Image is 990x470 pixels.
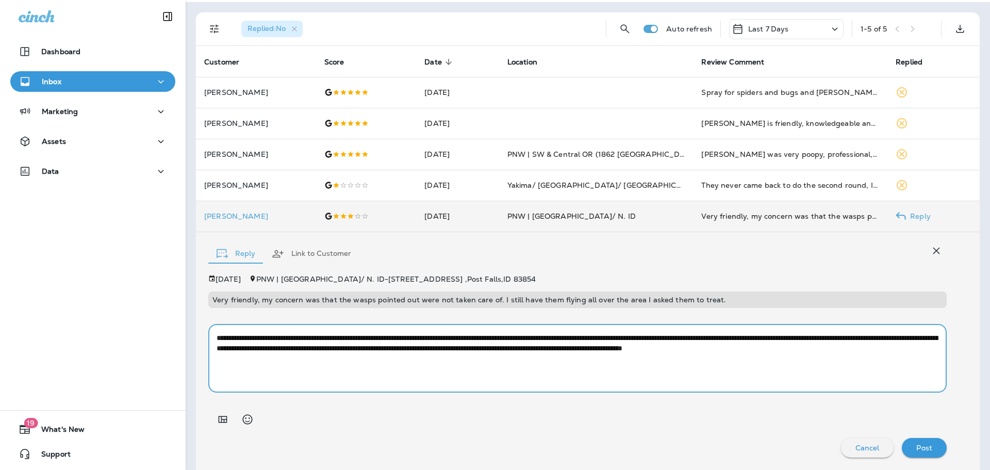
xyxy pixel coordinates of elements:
p: [PERSON_NAME] [204,150,308,158]
button: Post [902,438,947,458]
span: Support [31,450,71,462]
button: Inbox [10,71,175,92]
p: [PERSON_NAME] [204,212,308,220]
div: Replied:No [241,21,303,37]
button: 19What's New [10,419,175,440]
div: Matt was very poopy, professional, and courteous. He did a good job. We would be happy to have hi... [701,149,879,159]
span: Replied : No [247,24,286,33]
button: Filters [204,19,225,39]
p: [PERSON_NAME] [204,181,308,189]
div: Click to view Customer Drawer [204,212,308,220]
p: Last 7 Days [748,25,789,33]
span: PNW | [GEOGRAPHIC_DATA]/ N. ID - [STREET_ADDRESS] , Post Falls , ID 83854 [256,274,536,284]
p: Reply [906,212,931,220]
td: [DATE] [416,108,499,139]
p: Data [42,167,59,175]
p: Inbox [42,77,61,86]
td: [DATE] [416,170,499,201]
div: Daniel is friendly, knowledgeable and informative. [701,118,879,128]
span: Customer [204,58,239,67]
span: Location [507,58,537,67]
p: Post [916,444,932,452]
p: Dashboard [41,47,80,56]
p: Very friendly, my concern was that the wasps pointed out were not taken care of. I still have the... [212,296,943,304]
p: Auto refresh [666,25,712,33]
span: Date [424,58,442,67]
p: [PERSON_NAME] [204,119,308,127]
button: Data [10,161,175,182]
p: Marketing [42,107,78,116]
div: Very friendly, my concern was that the wasps pointed out were not taken care of. I still have the... [701,211,879,221]
button: Reply [208,235,263,272]
button: Dashboard [10,41,175,62]
button: Support [10,444,175,464]
button: Link to Customer [263,235,359,272]
span: Location [507,57,551,67]
span: 19 [24,418,38,428]
span: PNW | SW & Central OR (1862 [GEOGRAPHIC_DATA] SE) [507,150,712,159]
button: Marketing [10,101,175,122]
div: Spray for spiders and bugs and Crowley things. Did well and Sprayed the Areas that they said they... [701,87,879,98]
button: Cancel [841,438,894,458]
span: Review Comment [701,57,778,67]
button: Assets [10,131,175,152]
p: Cancel [855,444,880,452]
span: What's New [31,425,85,437]
p: [DATE] [216,275,241,283]
span: Date [424,57,455,67]
button: Select an emoji [237,409,258,430]
td: [DATE] [416,77,499,108]
span: Yakima/ [GEOGRAPHIC_DATA]/ [GEOGRAPHIC_DATA] ([STREET_ADDRESS]) [507,181,786,190]
span: Score [324,58,344,67]
div: 1 - 5 of 5 [861,25,887,33]
td: [DATE] [416,201,499,232]
p: Assets [42,137,66,145]
p: [PERSON_NAME] [204,88,308,96]
button: Search Reviews [615,19,635,39]
span: PNW | [GEOGRAPHIC_DATA]/ N. ID [507,212,636,221]
button: Export as CSV [950,19,970,39]
span: Replied [896,58,922,67]
td: [DATE] [416,139,499,170]
span: Customer [204,57,253,67]
button: Collapse Sidebar [153,6,182,27]
span: Replied [896,57,936,67]
span: Review Comment [701,58,764,67]
span: Score [324,57,358,67]
button: Add in a premade template [212,409,233,430]
div: They never came back to do the second round, I called them 3 times and have not been able to get ... [701,180,879,190]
